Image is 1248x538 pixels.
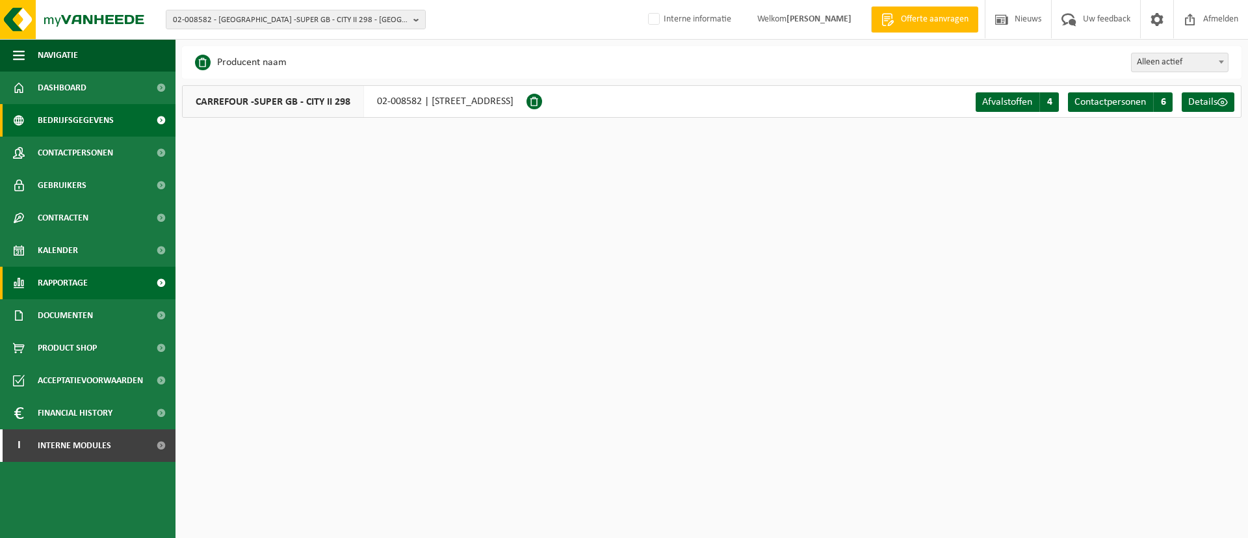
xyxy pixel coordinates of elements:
span: Kalender [38,234,78,267]
a: Details [1182,92,1234,112]
span: Dashboard [38,72,86,104]
span: Financial History [38,397,112,429]
label: Interne informatie [645,10,731,29]
span: Contactpersonen [38,137,113,169]
span: Acceptatievoorwaarden [38,364,143,397]
a: Contactpersonen 6 [1068,92,1173,112]
span: CARREFOUR -SUPER GB - CITY II 298 [183,86,364,117]
span: Navigatie [38,39,78,72]
span: Alleen actief [1132,53,1228,72]
span: Offerte aanvragen [898,13,972,26]
strong: [PERSON_NAME] [786,14,851,24]
span: Bedrijfsgegevens [38,104,114,137]
span: 02-008582 - [GEOGRAPHIC_DATA] -SUPER GB - CITY II 298 - [GEOGRAPHIC_DATA] [173,10,408,30]
span: Contactpersonen [1074,97,1146,107]
span: 6 [1153,92,1173,112]
span: Rapportage [38,267,88,299]
span: Product Shop [38,332,97,364]
span: Details [1188,97,1217,107]
span: Contracten [38,202,88,234]
a: Offerte aanvragen [871,7,978,33]
div: 02-008582 | [STREET_ADDRESS] [182,85,526,118]
span: Gebruikers [38,169,86,202]
span: Alleen actief [1131,53,1228,72]
span: 4 [1039,92,1059,112]
span: Afvalstoffen [982,97,1032,107]
span: Documenten [38,299,93,332]
button: 02-008582 - [GEOGRAPHIC_DATA] -SUPER GB - CITY II 298 - [GEOGRAPHIC_DATA] [166,10,426,29]
li: Producent naam [195,53,287,72]
span: I [13,429,25,462]
span: Interne modules [38,429,111,462]
a: Afvalstoffen 4 [976,92,1059,112]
